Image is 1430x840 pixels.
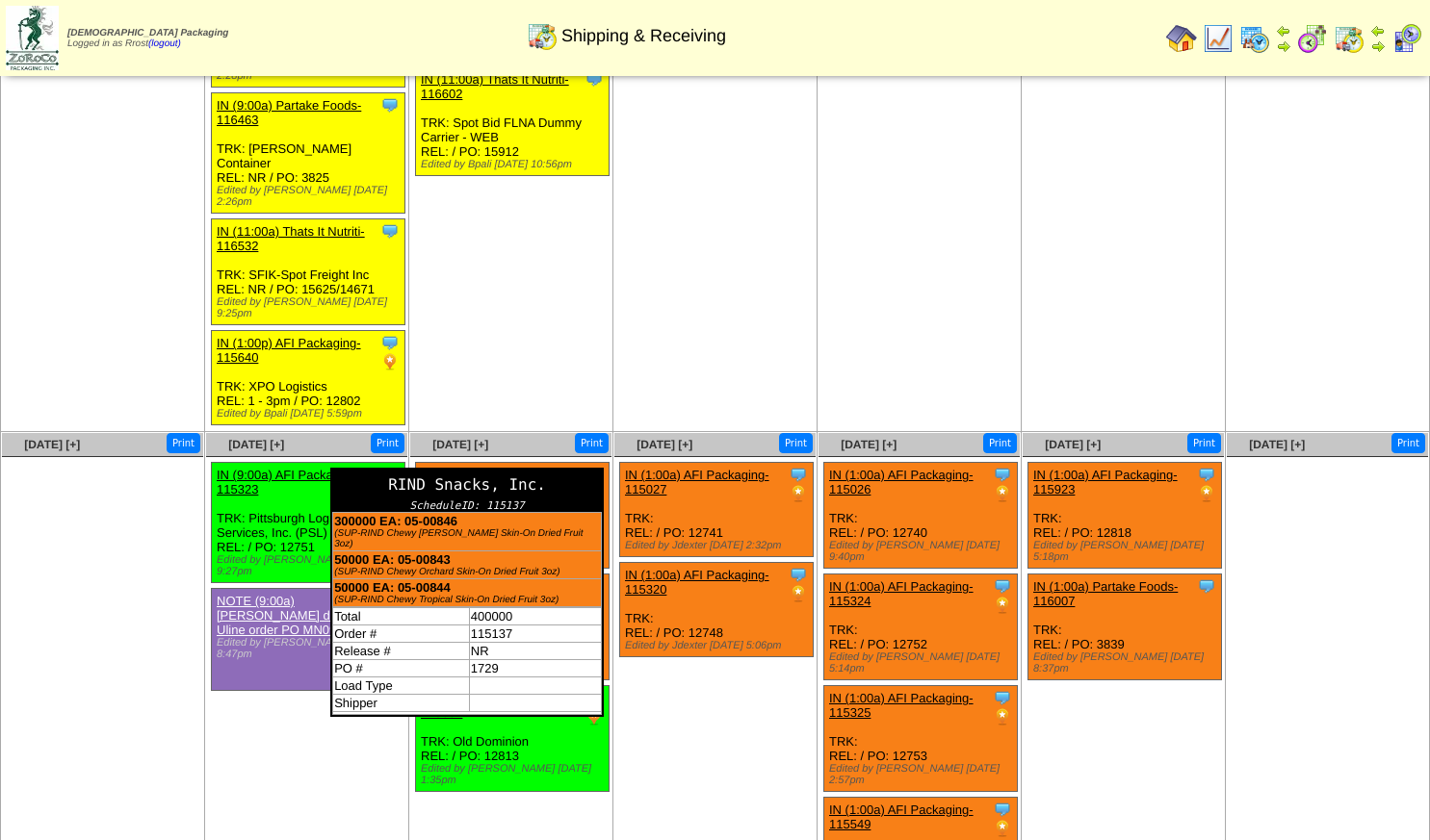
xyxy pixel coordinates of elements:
a: [DATE] [+] [432,438,488,451]
img: Tooltip [789,565,808,584]
img: PO [789,484,808,503]
button: Print [167,433,200,453]
img: arrowright.gif [1370,38,1386,54]
div: TRK: Spot Bid FLNA Dummy Carrier - WEB REL: / PO: 15912 [416,67,610,176]
button: Print [371,433,404,453]
td: Shipper [333,694,470,711]
img: home.gif [1166,23,1197,54]
img: Tooltip [380,95,400,115]
img: arrowleft.gif [1276,23,1291,38]
div: Edited by [PERSON_NAME] [DATE] 1:35pm [421,763,609,786]
td: Load Type [333,676,470,694]
div: TRK: REL: / PO: 12752 [824,574,1018,680]
a: (logout) [148,38,181,49]
img: PO [380,352,400,371]
a: IN (1:00a) AFI Packaging-115324 [829,579,974,608]
a: IN (9:00a) AFI Packaging-115323 [217,468,361,496]
img: Tooltip [380,333,400,352]
div: Edited by [PERSON_NAME] [DATE] 9:25pm [217,296,404,319]
a: IN (11:00a) Thats It Nutriti-116532 [217,224,365,253]
a: IN (1:00a) AFI Packaging-115549 [829,802,974,831]
div: TRK: Pittsburgh Logistics Services, Inc. (PSL) REL: / PO: 12751 [212,463,405,583]
div: Edited by Jdexter [DATE] 2:32pm [625,540,813,551]
div: ScheduleID: 115137 [332,499,602,512]
img: line_graph.gif [1203,23,1234,54]
img: Tooltip [993,576,1012,596]
a: IN (1:00a) AFI Packaging-115923 [1033,468,1178,496]
img: Tooltip [993,465,1012,484]
span: [DEMOGRAPHIC_DATA] Packaging [67,28,228,38]
img: calendarinout.gif [527,20,558,51]
a: IN (9:00a) Partake Foods-116463 [217,98,361,127]
span: Logged in as Rrost [67,28,228,49]
img: PO [993,819,1012,838]
a: [DATE] [+] [1249,438,1305,451]
div: TRK: SFIK-Spot Freight Inc REL: NR / PO: 15625/14671 [212,219,405,325]
td: 400000 [469,607,601,624]
td: Total [333,607,470,624]
div: Edited by [PERSON_NAME] [DATE] 9:27pm [217,554,404,577]
a: RIND Snacks, Inc. ScheduleID: 115137 300000 EA: 05-00846 (SUP-RIND Chewy [PERSON_NAME] Skin-On Dr... [585,472,604,487]
div: TRK: REL: / PO: 12818 [1028,463,1222,569]
img: Tooltip [993,688,1012,707]
img: Tooltip [380,465,400,484]
a: IN (1:00p) AFI Packaging-115640 [217,336,361,365]
div: (SUP-RIND Chewy Tropical Skin-On Dried Fruit 3oz) [334,595,600,605]
td: Order # [333,624,470,642]
a: [DATE] [+] [24,438,80,451]
img: PO [585,707,604,726]
img: PO [789,584,808,603]
img: calendarblend.gif [1297,23,1328,54]
button: Print [1187,433,1221,453]
div: TRK: REL: / PO: 3839 [1028,574,1222,680]
img: zoroco-logo-small.webp [6,6,59,70]
b: 50000 EA: 05-00844 [334,580,451,595]
img: calendarinout.gif [1334,23,1365,54]
td: 115137 [469,624,601,642]
a: IN (1:00a) AFI Packaging-115027 [625,468,769,496]
img: calendarprod.gif [1239,23,1270,54]
button: Print [779,433,813,453]
img: Tooltip [1197,465,1216,484]
td: 1729 [469,659,601,676]
a: IN (11:00a) Thats It Nutriti-116602 [421,72,569,101]
div: Edited by [PERSON_NAME] [DATE] 8:37pm [1033,651,1221,675]
b: 300000 EA: 05-00846 [334,514,457,528]
div: TRK: REL: NR / PO: 1729 [416,463,610,569]
div: TRK: REL: / PO: 12741 [620,463,814,557]
div: Edited by [PERSON_NAME] [DATE] 5:14pm [829,651,1017,675]
td: PO # [333,659,470,676]
img: PO [993,596,1012,615]
div: Edited by Jdexter [DATE] 5:06pm [625,640,813,651]
span: [DATE] [+] [228,438,284,451]
div: (SUP-RIND Chewy Orchard Skin-On Dried Fruit 3oz) [334,567,600,577]
div: Edited by [PERSON_NAME] [DATE] 8:47pm [217,637,397,660]
div: TRK: REL: / PO: 12748 [620,563,814,657]
a: NOTE (9:00a) [PERSON_NAME] drop off for Uline order PO MN0912252 [217,594,383,637]
div: Edited by [PERSON_NAME] [DATE] 2:57pm [829,763,1017,786]
td: NR [469,642,601,659]
a: IN (1:00a) AFI Packaging-115026 [829,468,974,496]
div: Edited by [PERSON_NAME] [DATE] 9:40pm [829,540,1017,563]
div: RIND Snacks, Inc. [332,470,602,499]
img: PO [993,707,1012,726]
img: PO [993,484,1012,503]
div: TRK: [PERSON_NAME] Container REL: NR / PO: 3825 [212,93,405,214]
img: Tooltip [380,221,400,241]
div: Edited by [PERSON_NAME] [DATE] 5:18pm [1033,540,1221,563]
div: TRK: REL: / PO: 12753 [824,686,1018,792]
a: IN (1:00a) AFI Packaging-115320 [625,568,769,597]
img: Tooltip [993,800,1012,819]
a: [DATE] [+] [841,438,897,451]
a: [DATE] [+] [1045,438,1101,451]
a: IN (1:00a) AFI Packaging-115325 [829,691,974,720]
div: Edited by Bpali [DATE] 5:59pm [217,408,404,420]
a: [DATE] [+] [637,438,692,451]
td: Release # [333,642,470,659]
button: Print [575,433,609,453]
